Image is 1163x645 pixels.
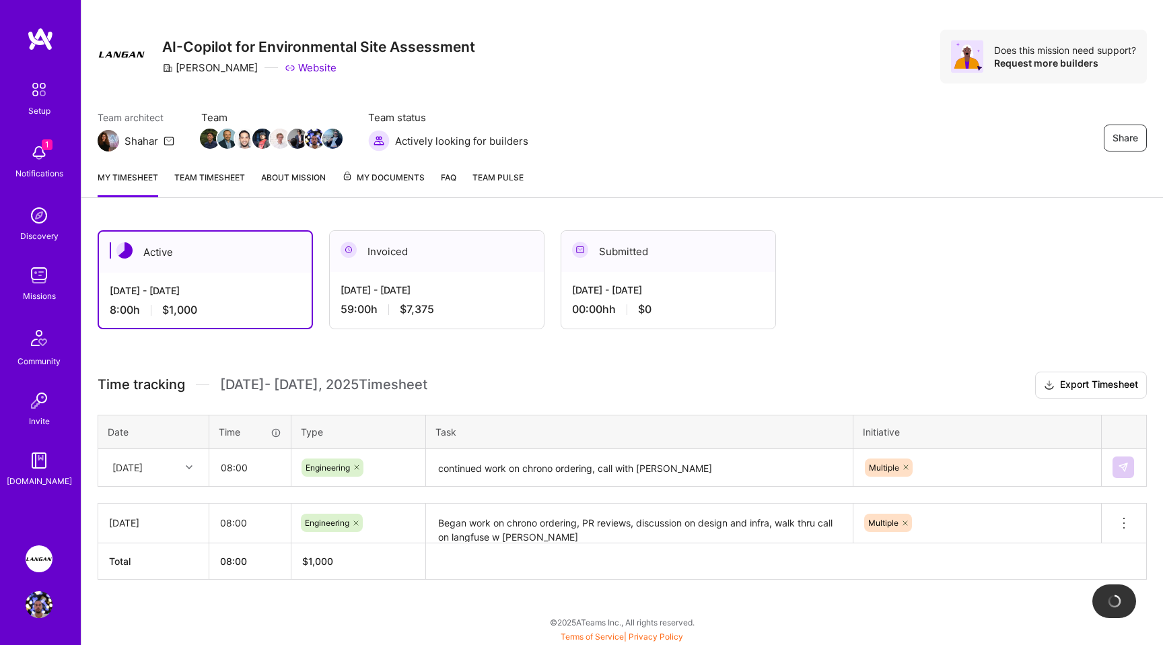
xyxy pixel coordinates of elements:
[1118,462,1129,473] img: Submit
[472,170,524,197] a: Team Pulse
[235,129,255,149] img: Team Member Avatar
[291,415,426,448] th: Type
[26,545,52,572] img: Langan: AI-Copilot for Environmental Site Assessment
[572,302,765,316] div: 00:00h h
[951,40,983,73] img: Avatar
[561,231,775,272] div: Submitted
[287,129,308,149] img: Team Member Avatar
[1044,378,1055,393] i: icon Download
[98,130,119,151] img: Team Architect
[302,555,333,567] span: $ 1,000
[270,129,290,149] img: Team Member Avatar
[25,75,53,104] img: setup
[252,129,273,149] img: Team Member Avatar
[164,135,174,146] i: icon Mail
[219,127,236,150] a: Team Member Avatar
[427,450,851,486] textarea: continued work on chrono ordering, call with [PERSON_NAME]
[162,38,475,55] h3: AI-Copilot for Environmental Site Assessment
[162,61,258,75] div: [PERSON_NAME]
[109,516,198,530] div: [DATE]
[217,129,238,149] img: Team Member Avatar
[112,461,143,475] div: [DATE]
[20,229,59,243] div: Discovery
[441,170,456,197] a: FAQ
[23,289,56,303] div: Missions
[26,262,52,289] img: teamwork
[306,463,350,473] span: Engineering
[98,543,209,579] th: Total
[210,450,290,485] input: HH:MM
[98,110,174,125] span: Team architect
[26,139,52,166] img: bell
[342,170,425,197] a: My Documents
[174,170,245,197] a: Team timesheet
[472,172,524,182] span: Team Pulse
[209,543,291,579] th: 08:00
[201,127,219,150] a: Team Member Avatar
[15,166,63,180] div: Notifications
[200,129,220,149] img: Team Member Avatar
[98,30,146,78] img: Company Logo
[324,127,341,150] a: Team Member Avatar
[400,302,434,316] span: $7,375
[42,139,52,150] span: 1
[868,518,898,528] span: Multiple
[1104,125,1147,151] button: Share
[116,242,133,259] img: Active
[17,354,61,368] div: Community
[869,463,899,473] span: Multiple
[395,134,528,148] span: Actively looking for builders
[572,283,765,297] div: [DATE] - [DATE]
[561,632,683,642] span: |
[305,518,349,528] span: Engineering
[629,632,683,642] a: Privacy Policy
[341,242,357,258] img: Invoiced
[994,44,1136,57] div: Does this mission need support?
[27,27,54,51] img: logo
[81,605,1163,639] div: © 2025 ATeams Inc., All rights reserved.
[98,415,209,448] th: Date
[98,170,158,197] a: My timesheet
[342,170,425,185] span: My Documents
[219,425,281,439] div: Time
[110,303,301,317] div: 8:00 h
[254,127,271,150] a: Team Member Avatar
[368,110,528,125] span: Team status
[26,447,52,474] img: guide book
[305,129,325,149] img: Team Member Avatar
[22,545,56,572] a: Langan: AI-Copilot for Environmental Site Assessment
[125,134,158,148] div: Shahar
[209,505,291,541] input: HH:MM
[1113,131,1138,145] span: Share
[186,464,192,471] i: icon Chevron
[162,303,197,317] span: $1,000
[236,127,254,150] a: Team Member Avatar
[28,104,50,118] div: Setup
[863,425,1092,439] div: Initiative
[23,322,55,354] img: Community
[99,232,312,273] div: Active
[1107,594,1122,609] img: loading
[261,170,326,197] a: About Mission
[638,302,651,316] span: $0
[341,302,533,316] div: 59:00 h
[7,474,72,488] div: [DOMAIN_NAME]
[29,414,50,428] div: Invite
[271,127,289,150] a: Team Member Avatar
[341,283,533,297] div: [DATE] - [DATE]
[98,376,185,393] span: Time tracking
[427,505,851,542] textarea: Began work on chrono ordering, PR reviews, discussion on design and infra, walk thru call on lang...
[285,61,337,75] a: Website
[322,129,343,149] img: Team Member Avatar
[572,242,588,258] img: Submitted
[26,591,52,618] img: User Avatar
[330,231,544,272] div: Invoiced
[1035,372,1147,399] button: Export Timesheet
[22,591,56,618] a: User Avatar
[110,283,301,298] div: [DATE] - [DATE]
[426,415,853,448] th: Task
[26,202,52,229] img: discovery
[289,127,306,150] a: Team Member Avatar
[1113,456,1135,478] div: null
[368,130,390,151] img: Actively looking for builders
